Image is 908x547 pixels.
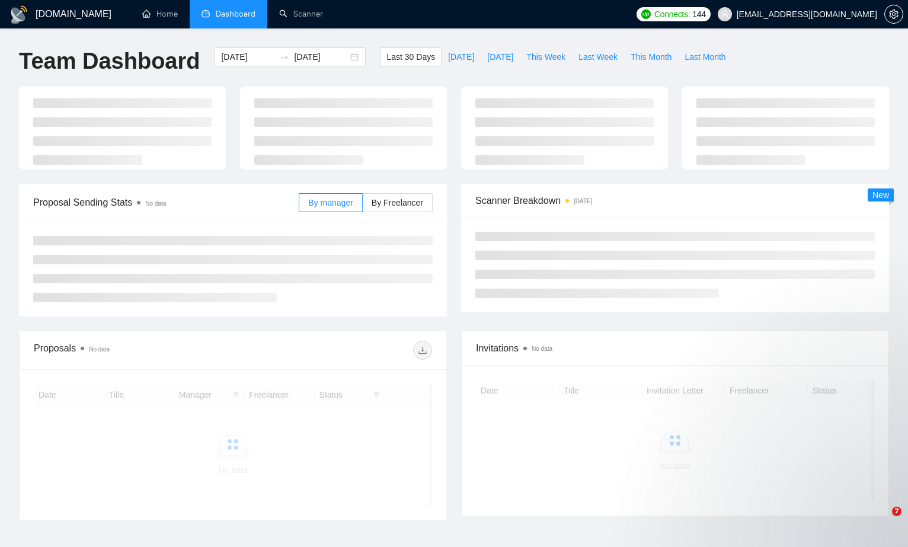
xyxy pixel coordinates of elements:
[526,50,565,63] span: This Week
[33,195,299,210] span: Proposal Sending Stats
[721,10,729,18] span: user
[89,346,110,353] span: No data
[442,47,481,66] button: [DATE]
[624,47,678,66] button: This Month
[678,47,732,66] button: Last Month
[574,198,592,204] time: [DATE]
[654,8,690,21] span: Connects:
[294,50,348,63] input: End date
[884,5,903,24] button: setting
[476,341,874,356] span: Invitations
[892,507,901,516] span: 7
[221,50,275,63] input: Start date
[885,9,903,19] span: setting
[19,47,200,75] h1: Team Dashboard
[202,9,210,18] span: dashboard
[279,9,323,19] a: searchScanner
[481,47,520,66] button: [DATE]
[578,50,618,63] span: Last Week
[280,52,289,62] span: swap-right
[386,50,435,63] span: Last 30 Days
[631,50,672,63] span: This Month
[641,9,651,19] img: upwork-logo.png
[532,346,552,352] span: No data
[487,50,513,63] span: [DATE]
[520,47,572,66] button: This Week
[280,52,289,62] span: to
[572,47,624,66] button: Last Week
[308,198,353,207] span: By manager
[475,193,875,208] span: Scanner Breakdown
[145,200,166,207] span: No data
[380,47,442,66] button: Last 30 Days
[868,507,896,535] iframe: Intercom live chat
[142,9,178,19] a: homeHome
[9,5,28,24] img: logo
[216,9,255,19] span: Dashboard
[34,341,233,360] div: Proposals
[448,50,474,63] span: [DATE]
[372,198,423,207] span: By Freelancer
[872,190,889,200] span: New
[685,50,725,63] span: Last Month
[692,8,705,21] span: 144
[884,9,903,19] a: setting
